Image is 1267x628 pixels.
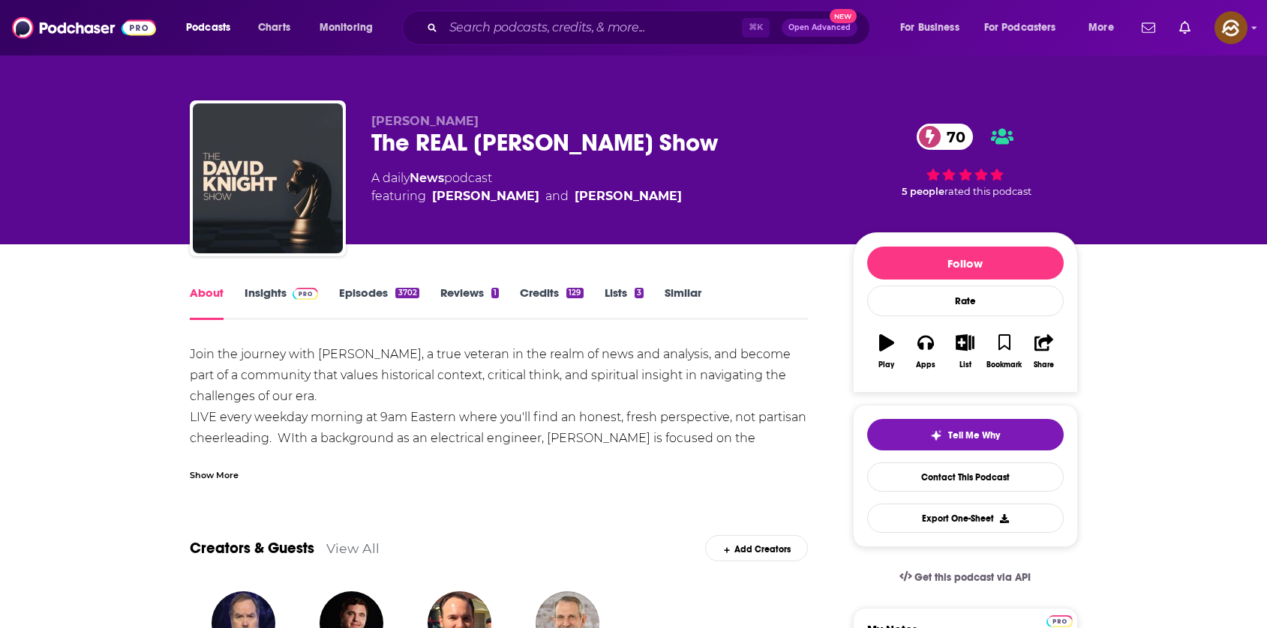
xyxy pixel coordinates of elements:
button: open menu [974,16,1078,40]
button: Follow [867,247,1064,280]
div: 129 [566,288,583,298]
img: Podchaser Pro [1046,615,1073,627]
span: and [545,187,569,205]
span: Monitoring [320,17,373,38]
div: Share [1034,360,1054,369]
a: Show notifications dropdown [1136,15,1161,40]
button: tell me why sparkleTell Me Why [867,419,1064,450]
span: For Podcasters [984,17,1056,38]
div: Add Creators [705,535,808,561]
a: Credits129 [520,286,583,320]
button: Apps [906,324,945,378]
img: Podchaser Pro [293,288,319,300]
button: open menu [309,16,392,40]
span: Charts [258,17,290,38]
a: Lists3 [605,286,644,320]
span: 5 people [902,186,944,197]
a: About [190,286,224,320]
span: ⌘ K [742,18,770,37]
div: Rate [867,286,1064,316]
a: Episodes3702 [339,286,419,320]
img: The REAL David Knight Show [193,103,343,253]
span: rated this podcast [944,186,1031,197]
img: Podchaser - Follow, Share and Rate Podcasts [12,13,156,42]
div: 3702 [395,288,419,298]
button: Share [1024,324,1063,378]
img: User Profile [1214,11,1247,44]
span: [PERSON_NAME] [371,114,479,128]
span: Logged in as hey85204 [1214,11,1247,44]
div: 1 [491,288,499,298]
div: 3 [635,288,644,298]
div: Bookmark [986,360,1022,369]
button: Bookmark [985,324,1024,378]
button: open menu [176,16,250,40]
a: News [410,171,444,185]
span: New [830,9,857,23]
span: Podcasts [186,17,230,38]
span: Tell Me Why [948,429,1000,441]
a: View All [326,540,380,556]
span: Open Advanced [788,24,851,31]
a: Tony Arterburn [575,187,682,205]
input: Search podcasts, credits, & more... [443,16,742,40]
a: Creators & Guests [190,539,314,558]
button: List [945,324,984,378]
div: 70 5 peoplerated this podcast [853,114,1078,207]
a: Pro website [1046,613,1073,627]
div: Join the journey with [PERSON_NAME], a true veteran in the realm of news and analysis, and become... [190,344,809,575]
span: For Business [900,17,959,38]
span: More [1088,17,1114,38]
button: Open AdvancedNew [782,19,857,37]
a: David Knight [432,187,539,205]
button: Show profile menu [1214,11,1247,44]
button: Play [867,324,906,378]
a: Reviews1 [440,286,499,320]
a: Get this podcast via API [887,559,1043,596]
a: 70 [917,124,973,150]
a: Charts [248,16,299,40]
div: List [959,360,971,369]
div: A daily podcast [371,169,682,205]
button: open menu [890,16,978,40]
span: Get this podcast via API [914,571,1031,584]
button: Export One-Sheet [867,504,1064,533]
button: open menu [1078,16,1133,40]
a: Show notifications dropdown [1173,15,1196,40]
div: Apps [916,360,935,369]
span: featuring [371,187,682,205]
a: Similar [665,286,701,320]
img: tell me why sparkle [930,429,942,441]
a: Contact This Podcast [867,462,1064,492]
div: Search podcasts, credits, & more... [416,10,884,45]
a: InsightsPodchaser Pro [245,286,319,320]
div: Play [878,360,894,369]
span: 70 [932,124,973,150]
